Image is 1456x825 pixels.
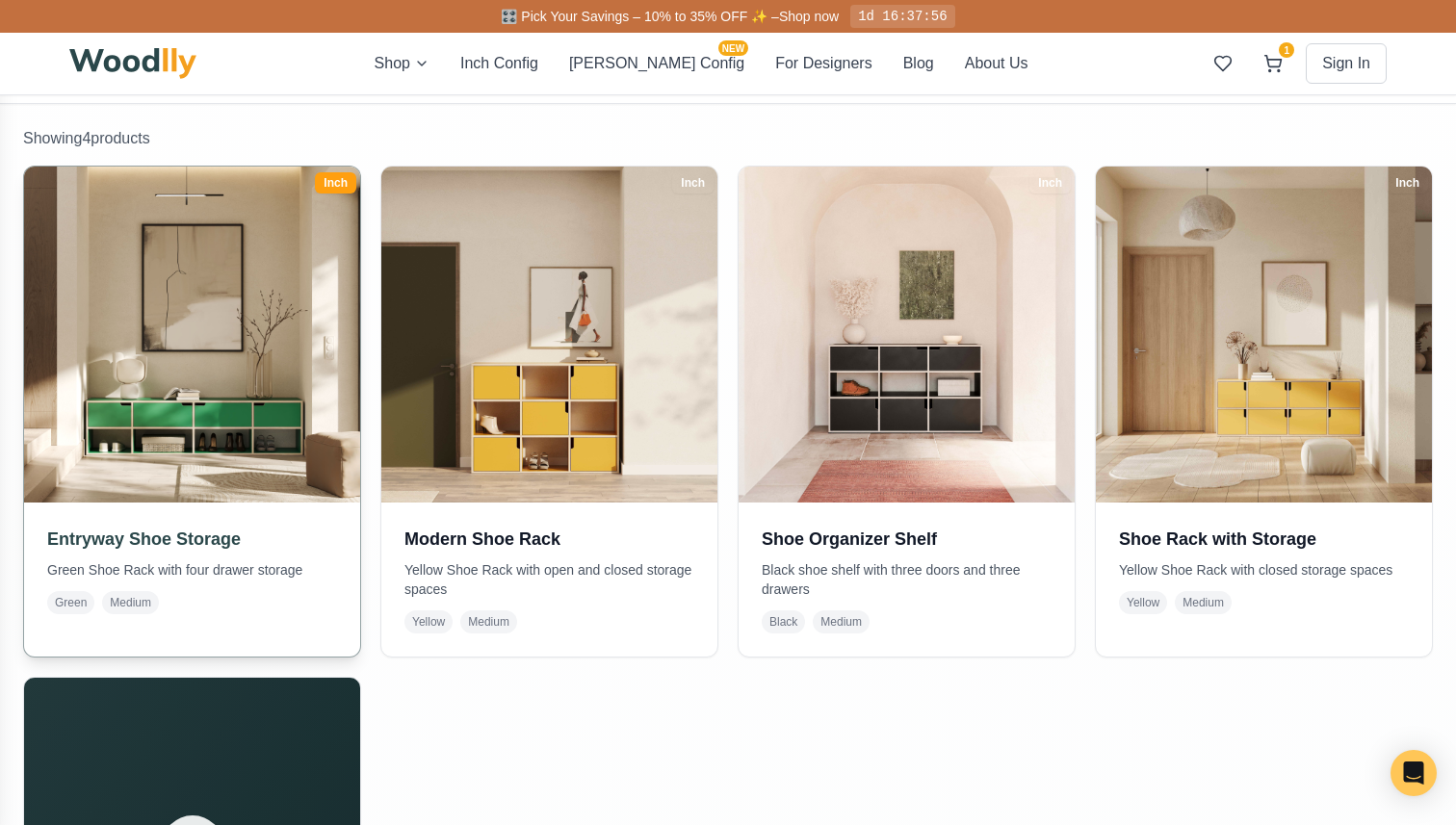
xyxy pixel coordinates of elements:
[569,52,744,75] button: [PERSON_NAME] ConfigNEW
[375,52,429,75] button: Shop
[965,52,1028,75] button: About Us
[69,48,196,79] img: Woodlly
[903,52,934,75] button: Blog
[775,52,871,75] button: For Designers
[404,610,453,633] span: Yellow
[1096,167,1432,503] img: Shoe Rack with Storage
[1029,172,1071,193] div: Inch
[315,172,356,193] div: Inch
[102,591,159,614] span: Medium
[779,9,839,24] a: Shop now
[739,167,1075,503] img: Shoe Organizer Shelf
[1279,42,1294,58] span: 1
[1306,43,1387,84] button: Sign In
[1119,560,1409,580] p: Yellow Shoe Rack with closed storage spaces
[501,9,778,24] span: 🎛️ Pick Your Savings – 10% to 35% OFF ✨ –
[850,5,954,28] div: 1d 16:37:56
[15,158,368,510] img: Entryway Shoe Storage
[460,610,517,633] span: Medium
[460,52,538,75] button: Inch Config
[718,40,748,56] span: NEW
[404,526,694,553] h3: Modern Shoe Rack
[1119,591,1167,614] span: Yellow
[813,610,870,633] span: Medium
[23,127,1433,150] p: Showing 4 product s
[47,560,337,580] p: Green Shoe Rack with four drawer storage
[1256,46,1290,81] button: 1
[47,591,94,614] span: Green
[47,526,337,553] h3: Entryway Shoe Storage
[1387,172,1428,193] div: Inch
[1175,591,1232,614] span: Medium
[762,526,1052,553] h3: Shoe Organizer Shelf
[1119,526,1409,553] h3: Shoe Rack with Storage
[762,610,805,633] span: Black
[672,172,714,193] div: Inch
[1391,750,1437,796] div: Open Intercom Messenger
[404,560,694,599] p: Yellow Shoe Rack with open and closed storage spaces
[381,167,717,503] img: Modern Shoe Rack
[762,560,1052,599] p: Black shoe shelf with three doors and three drawers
